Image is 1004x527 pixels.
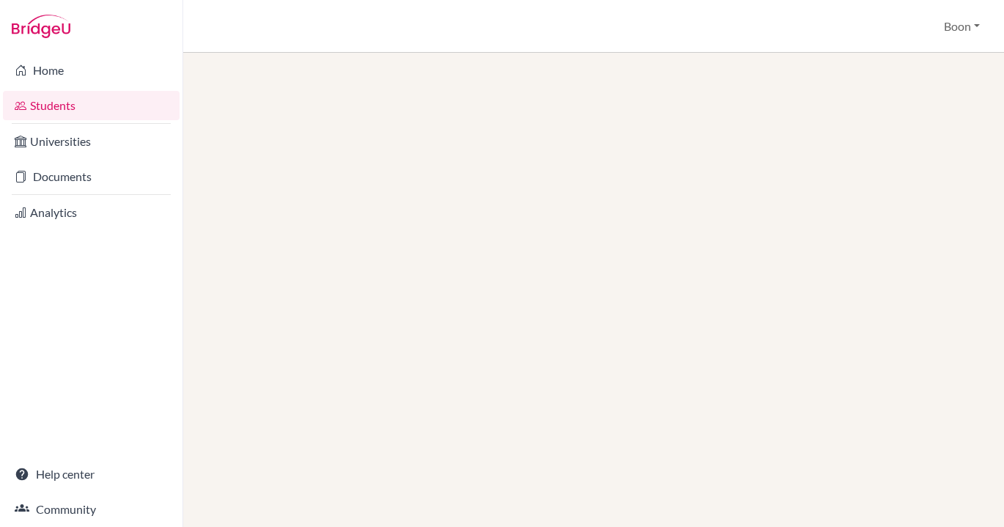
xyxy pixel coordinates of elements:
[3,495,180,524] a: Community
[12,15,70,38] img: Bridge-U
[937,12,986,40] button: Boon
[3,91,180,120] a: Students
[3,127,180,156] a: Universities
[3,198,180,227] a: Analytics
[3,460,180,489] a: Help center
[3,56,180,85] a: Home
[3,162,180,191] a: Documents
